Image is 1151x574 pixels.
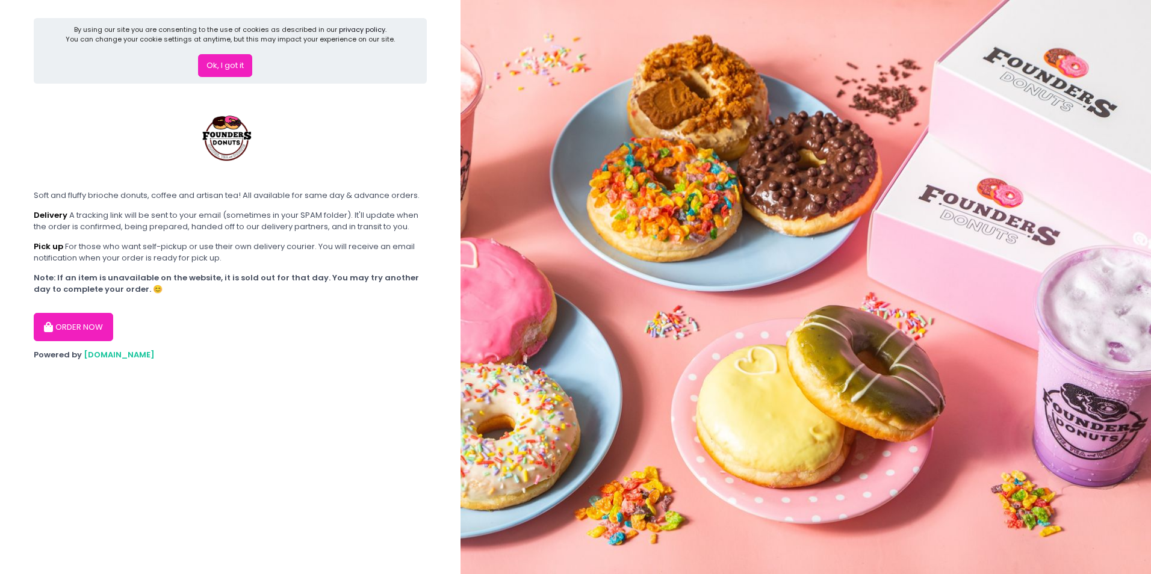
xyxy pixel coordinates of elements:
[34,209,427,233] div: A tracking link will be sent to your email (sometimes in your SPAM folder). It'll update when the...
[84,349,155,360] a: [DOMAIN_NAME]
[34,241,427,264] div: For those who want self-pickup or use their own delivery courier. You will receive an email notif...
[66,25,395,45] div: By using our site you are consenting to the use of cookies as described in our You can change you...
[198,54,252,77] button: Ok, I got it
[34,349,427,361] div: Powered by
[34,190,427,202] div: Soft and fluffy brioche donuts, coffee and artisan tea! All available for same day & advance orders.
[34,272,427,295] div: Note: If an item is unavailable on the website, it is sold out for that day. You may try another ...
[34,313,113,342] button: ORDER NOW
[183,91,273,182] img: Founders Donuts
[34,241,63,252] b: Pick up
[339,25,386,34] a: privacy policy.
[34,209,67,221] b: Delivery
